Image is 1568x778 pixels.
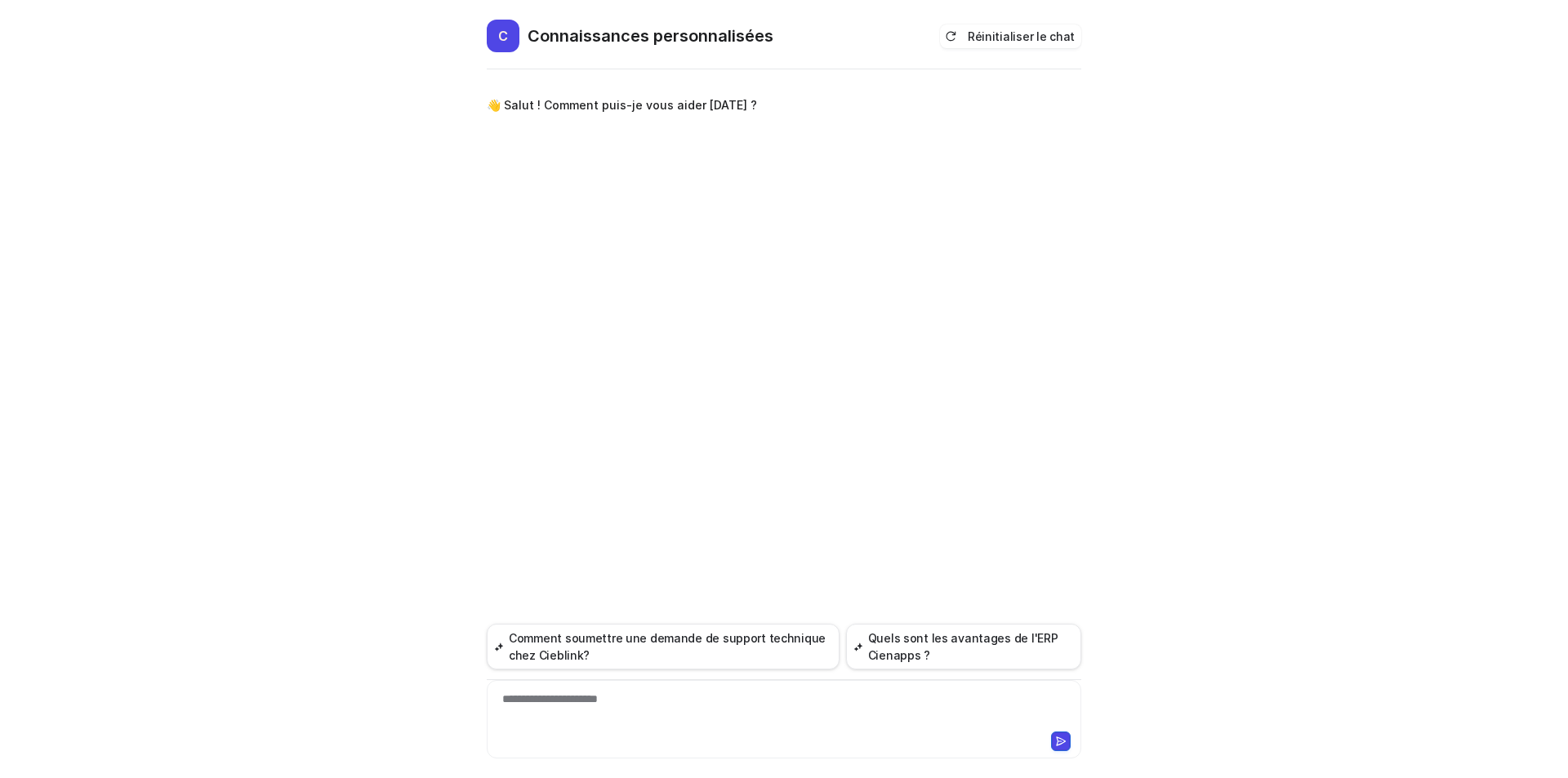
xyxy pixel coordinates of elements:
font: C [498,28,508,44]
button: Quels sont les avantages de l'ERP Cienapps ? [846,624,1081,669]
font: Quels sont les avantages de l'ERP Cienapps ? [868,631,1058,662]
font: Connaissances personnalisées [528,26,773,46]
button: Comment soumettre une demande de support technique chez Cieblink? [487,624,840,669]
font: Réinitialiser le chat [968,29,1075,43]
font: Comment soumettre une demande de support technique chez Cieblink? [509,631,826,662]
font: 👋 Salut ! Comment puis-je vous aider [DATE] ? [487,98,757,112]
button: Réinitialiser le chat [940,24,1081,48]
